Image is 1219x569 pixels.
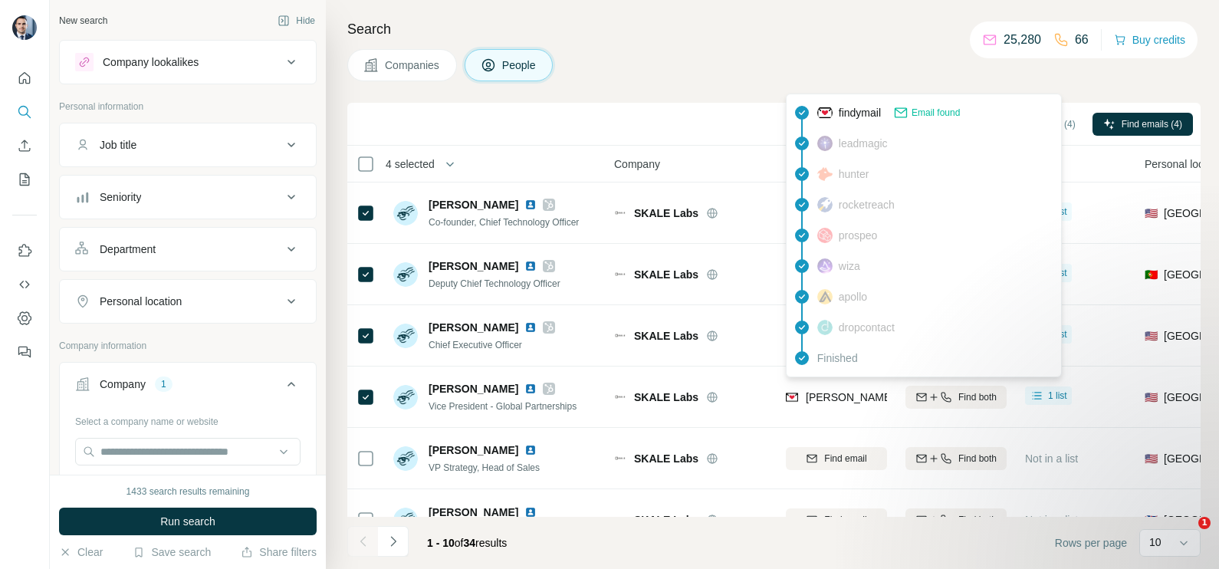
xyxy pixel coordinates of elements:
[1075,31,1089,49] p: 66
[817,289,833,304] img: provider apollo logo
[12,338,37,366] button: Feedback
[806,391,1076,403] span: [PERSON_NAME][EMAIL_ADDRESS][DOMAIN_NAME]
[1048,205,1067,219] span: 1 list
[241,544,317,560] button: Share filters
[60,127,316,163] button: Job title
[634,512,698,528] span: SKALE Labs
[59,544,103,560] button: Clear
[427,537,507,549] span: results
[100,377,146,392] div: Company
[817,258,833,274] img: provider wiza logo
[429,381,518,396] span: [PERSON_NAME]
[824,513,866,527] span: Find email
[634,267,698,282] span: SKALE Labs
[429,278,560,289] span: Deputy Chief Technology Officer
[59,100,317,113] p: Personal information
[160,514,215,529] span: Run search
[1048,266,1067,280] span: 1 list
[60,283,316,320] button: Personal location
[12,237,37,265] button: Use Surfe on LinkedIn
[60,179,316,215] button: Seniority
[60,231,316,268] button: Department
[429,197,518,212] span: [PERSON_NAME]
[614,331,626,340] img: Logo of SKALE Labs
[839,258,860,274] span: wiza
[817,350,858,366] span: Finished
[75,409,301,429] div: Select a company name or website
[524,321,537,334] img: LinkedIn logo
[839,166,869,182] span: hunter
[1114,29,1185,51] button: Buy credits
[60,44,316,81] button: Company lookalikes
[155,377,172,391] div: 1
[1145,267,1158,282] span: 🇵🇹
[393,324,418,348] img: Avatar
[12,166,37,193] button: My lists
[1092,113,1193,136] button: Find emails (4)
[905,386,1007,409] button: Find both
[427,537,455,549] span: 1 - 10
[786,447,887,470] button: Find email
[524,260,537,272] img: LinkedIn logo
[614,156,660,172] span: Company
[817,228,833,243] img: provider prospeo logo
[429,505,518,520] span: [PERSON_NAME]
[817,167,833,181] img: provider hunter logo
[786,390,798,405] img: provider findymail logo
[634,390,698,405] span: SKALE Labs
[378,526,409,557] button: Navigate to next page
[614,515,626,525] img: Logo of SKALE Labs
[786,508,887,531] button: Find email
[614,270,626,279] img: Logo of SKALE Labs
[393,201,418,225] img: Avatar
[614,454,626,463] img: Logo of SKALE Labs
[839,320,895,335] span: dropcontact
[429,217,579,228] span: Co-founder, Chief Technology Officer
[12,98,37,126] button: Search
[429,340,522,350] span: Chief Executive Officer
[267,9,326,32] button: Hide
[60,366,316,409] button: Company1
[1145,206,1158,221] span: 🇺🇸
[429,401,577,412] span: Vice President - Global Partnerships
[1198,517,1211,529] span: 1
[455,537,464,549] span: of
[839,228,878,243] span: prospeo
[614,209,626,218] img: Logo of SKALE Labs
[393,446,418,471] img: Avatar
[1145,328,1158,344] span: 🇺🇸
[59,339,317,353] p: Company information
[103,54,199,70] div: Company lookalikes
[1025,514,1078,526] span: Not in a list
[839,136,888,151] span: leadmagic
[429,258,518,274] span: [PERSON_NAME]
[393,385,418,409] img: Avatar
[524,383,537,395] img: LinkedIn logo
[524,199,537,211] img: LinkedIn logo
[429,442,518,458] span: [PERSON_NAME]
[12,15,37,40] img: Avatar
[12,271,37,298] button: Use Surfe API
[502,58,537,73] span: People
[817,320,833,335] img: provider dropcontact logo
[824,452,866,465] span: Find email
[634,206,698,221] span: SKALE Labs
[12,132,37,160] button: Enrich CSV
[1122,117,1182,131] span: Find emails (4)
[133,544,211,560] button: Save search
[100,189,141,205] div: Seniority
[524,506,537,518] img: LinkedIn logo
[100,294,182,309] div: Personal location
[464,537,476,549] span: 34
[1149,534,1161,550] p: 10
[429,320,518,335] span: [PERSON_NAME]
[100,137,136,153] div: Job title
[634,328,698,344] span: SKALE Labs
[59,508,317,535] button: Run search
[839,289,867,304] span: apollo
[905,447,1007,470] button: Find both
[59,14,107,28] div: New search
[958,513,997,527] span: Find both
[1004,31,1041,49] p: 25,280
[524,444,537,456] img: LinkedIn logo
